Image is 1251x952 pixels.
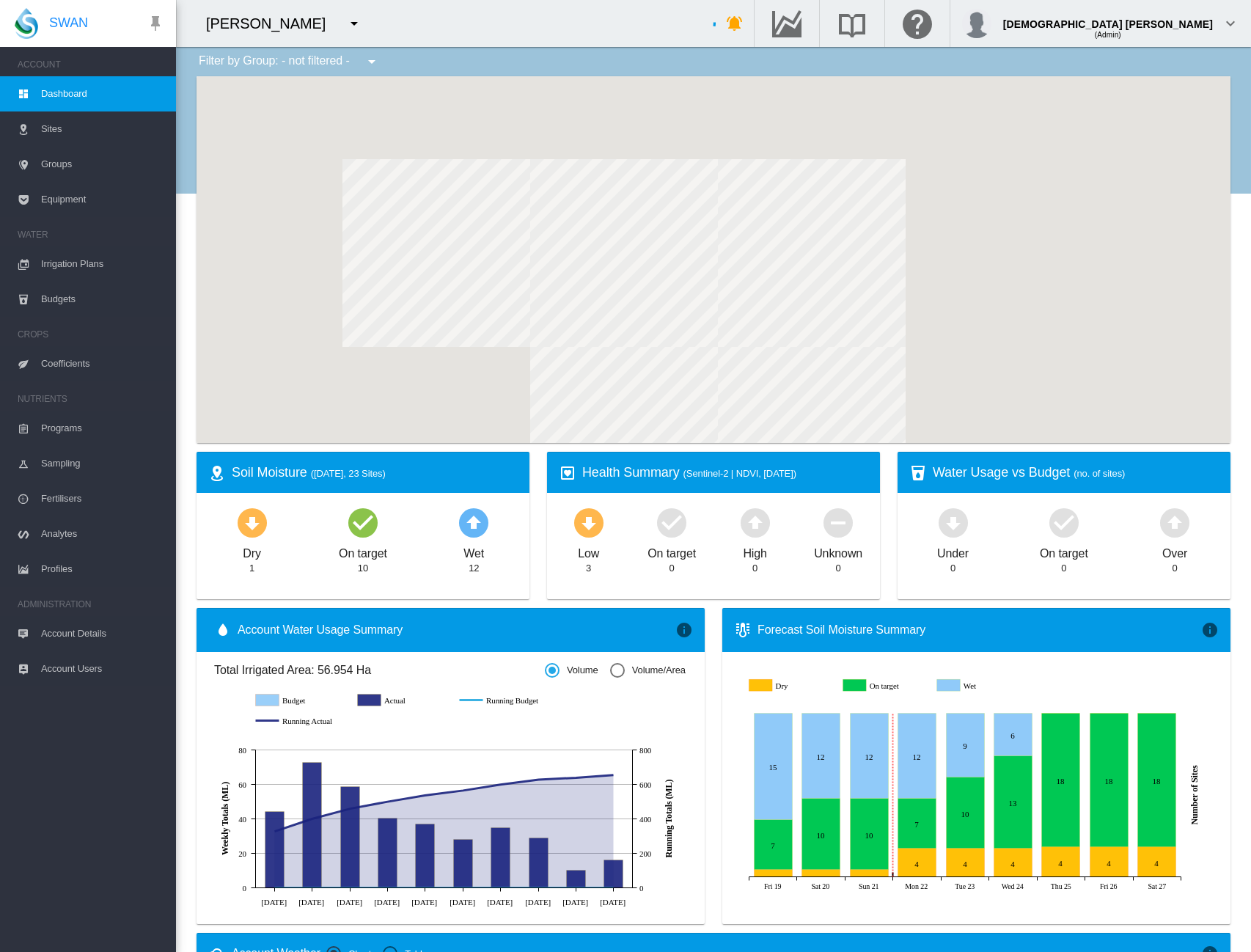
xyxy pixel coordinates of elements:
span: Profiles [41,552,164,587]
g: Wet Sep 19, 2025 15 [755,714,793,820]
tspan: Sat 27 [1148,882,1167,890]
circle: Running Actual Sep 21 654.43 [610,772,616,777]
tspan: 200 [639,849,652,858]
div: Dry [243,540,261,562]
md-icon: icon-chevron-down [1222,15,1239,32]
md-icon: icon-checkbox-marked-circle [345,505,381,540]
md-icon: icon-thermometer-lines [734,621,752,639]
g: Dry Sep 23, 2025 4 [947,849,985,877]
span: ADMINISTRATION [18,593,164,616]
md-icon: icon-bell-ring [726,15,744,32]
tspan: Mon 22 [906,882,928,890]
g: Wet Sep 20, 2025 12 [802,714,840,799]
span: Sites [41,111,164,147]
circle: Running Actual Aug 24 564.37 [460,787,466,793]
tspan: 400 [639,815,652,824]
div: Over [1162,540,1187,562]
div: On target [339,540,387,562]
div: 0 [1061,562,1066,575]
g: Actual [358,694,445,707]
g: Running Actual [256,714,343,728]
md-icon: icon-pin [147,15,164,32]
circle: Running Actual Aug 31 599.13 [497,781,503,787]
g: Wet [939,679,1022,692]
g: Dry Sep 20, 2025 1 [802,870,840,877]
md-icon: icon-cup-water [909,464,927,482]
div: Filter by Group: - not filtered - [188,47,391,76]
tspan: [DATE] [374,897,400,906]
g: Wet Sep 21, 2025 12 [851,714,889,799]
tspan: Tue 23 [955,882,975,890]
div: 0 [669,562,675,575]
md-radio-button: Volume [545,664,598,678]
circle: Running Budget Aug 31 0 [497,885,503,890]
span: Total Irrigated Area: 56.954 Ha [214,662,545,678]
div: Water Usage vs Budget [933,464,1219,482]
g: On target Sep 19, 2025 7 [755,820,793,870]
g: On target Sep 22, 2025 7 [898,799,936,849]
tspan: [DATE] [337,897,362,906]
md-icon: icon-minus-circle [821,505,856,540]
circle: Running Budget Sep 7 0 [535,885,541,890]
tspan: 0 [639,884,644,893]
div: 12 [469,562,479,575]
g: Actual Aug 3 58.93 [341,786,360,887]
circle: Running Actual Aug 3 459 [347,805,353,811]
tspan: Fri 19 [764,882,782,890]
md-icon: icon-arrow-up-bold-circle [738,505,773,540]
circle: Running Budget Sep 14 0 [573,885,579,890]
div: Soil Moisture [232,464,518,482]
g: On target Sep 23, 2025 10 [947,777,985,849]
circle: Running Budget Aug 10 0 [384,885,390,890]
circle: Running Budget Jul 20 0 [271,885,277,890]
g: Budget [256,694,343,707]
g: Actual Jul 27 72.98 [303,762,322,887]
g: On target Sep 21, 2025 10 [851,799,889,870]
md-icon: icon-menu-down [363,53,381,70]
div: 3 [586,562,591,575]
g: On target [844,679,928,692]
tspan: Weekly Totals (ML) [220,782,230,855]
div: [PERSON_NAME] [206,13,339,34]
tspan: 20 [238,849,246,858]
span: ([DATE], 23 Sites) [311,468,386,479]
button: icon-bell-ring [720,9,749,38]
md-icon: icon-information [1201,621,1219,639]
tspan: [DATE] [562,897,588,906]
tspan: Thu 25 [1051,882,1071,890]
span: Fertilisers [41,481,164,516]
md-icon: icon-checkbox-marked-circle [654,505,689,540]
circle: Running Budget Sep 21 0 [610,885,616,890]
md-icon: icon-menu-down [345,15,363,32]
img: SWAN-Landscape-Logo-Colour-drop.png [15,8,38,39]
g: Dry Sep 22, 2025 4 [898,849,936,877]
tspan: [DATE] [600,897,625,906]
div: 0 [836,562,841,575]
g: On target Sep 27, 2025 18 [1138,714,1176,847]
g: Dry Sep 25, 2025 4 [1042,847,1080,877]
span: CROPS [18,323,164,346]
md-icon: Click here for help [900,15,935,32]
tspan: 800 [639,746,652,755]
md-icon: icon-arrow-up-bold-circle [1157,505,1192,540]
span: Account Water Usage Summary [238,622,675,638]
circle: Running Actual Sep 7 628 [535,776,541,782]
g: Dry [749,679,833,692]
div: On target [1040,540,1088,562]
md-icon: icon-arrow-up-bold-circle [456,505,491,540]
div: Unknown [814,540,862,562]
div: Under [937,540,969,562]
tspan: [DATE] [298,897,324,906]
button: icon-menu-down [340,9,369,38]
tspan: [DATE] [450,897,475,906]
tspan: Number of Sites [1189,765,1200,824]
button: icon-menu-down [357,47,386,76]
circle: Running Actual Jul 20 327.09 [271,828,277,834]
md-icon: icon-checkbox-marked-circle [1046,505,1082,540]
tspan: Sat 20 [812,882,830,890]
span: Account Details [41,616,164,651]
span: Coefficients [41,346,164,381]
span: Account Users [41,651,164,686]
div: Low [578,540,599,562]
g: Dry Sep 24, 2025 4 [994,849,1032,877]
